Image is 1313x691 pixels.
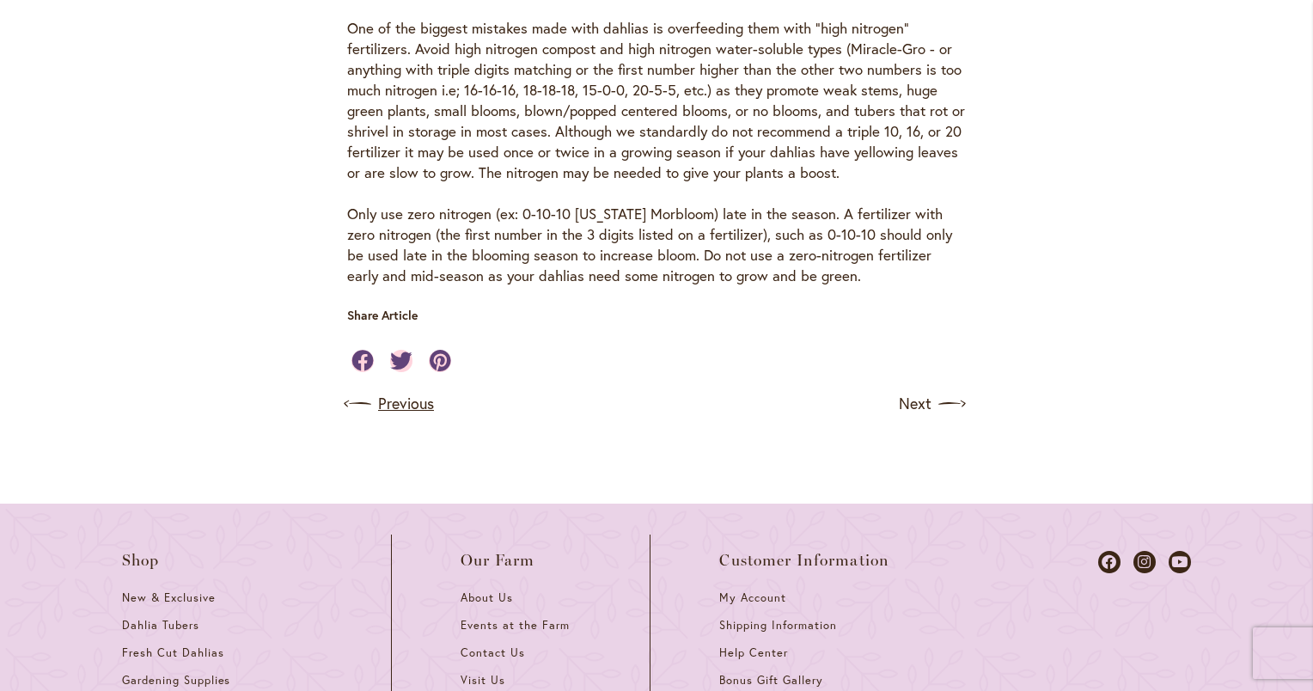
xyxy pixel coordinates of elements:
[122,673,230,688] span: Gardening Supplies
[122,590,216,605] span: New & Exclusive
[429,350,451,372] a: Share on Pinterest
[461,618,569,633] span: Events at the Farm
[719,673,822,688] span: Bonus Gift Gallery
[351,350,374,372] a: Share on Facebook
[347,307,443,324] p: Share Article
[719,618,836,633] span: Shipping Information
[390,350,412,372] a: Share on Twitter
[461,673,505,688] span: Visit Us
[719,552,889,569] span: Customer Information
[122,552,160,569] span: Shop
[938,390,966,418] img: arrow icon
[1133,551,1156,573] a: Dahlias on Instagram
[347,204,966,286] p: Only use zero nitrogen (ex: 0-10-10 [US_STATE] Morbloom) late in the season. A fertilizer with ze...
[899,390,966,418] a: Next
[344,390,371,418] img: arrow icon
[719,590,786,605] span: My Account
[461,552,534,569] span: Our Farm
[347,390,434,418] a: Previous
[122,618,199,633] span: Dahlia Tubers
[1098,551,1121,573] a: Dahlias on Facebook
[461,590,513,605] span: About Us
[1169,551,1191,573] a: Dahlias on Youtube
[347,18,966,183] p: One of the biggest mistakes made with dahlias is overfeeding them with “high nitrogen” fertilizer...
